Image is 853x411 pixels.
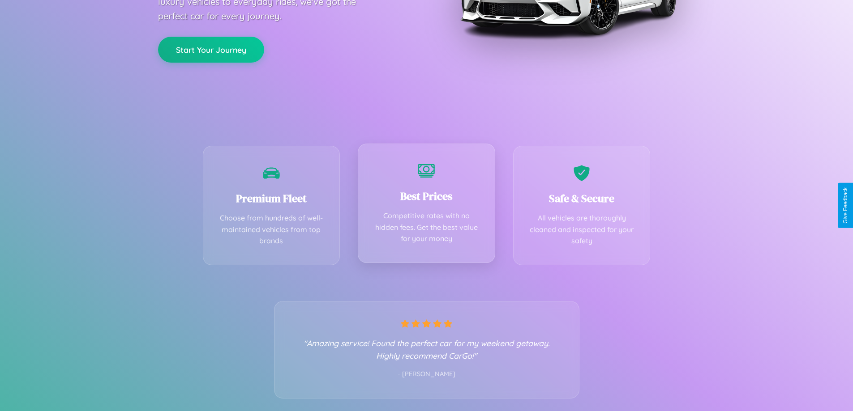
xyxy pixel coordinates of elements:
p: All vehicles are thoroughly cleaned and inspected for your safety [527,212,637,247]
p: "Amazing service! Found the perfect car for my weekend getaway. Highly recommend CarGo!" [292,337,561,362]
p: Choose from hundreds of well-maintained vehicles from top brands [217,212,326,247]
p: - [PERSON_NAME] [292,369,561,380]
h3: Safe & Secure [527,191,637,206]
div: Give Feedback [842,187,849,224]
button: Start Your Journey [158,37,264,63]
h3: Best Prices [372,189,481,203]
h3: Premium Fleet [217,191,326,206]
p: Competitive rates with no hidden fees. Get the best value for your money [372,210,481,245]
